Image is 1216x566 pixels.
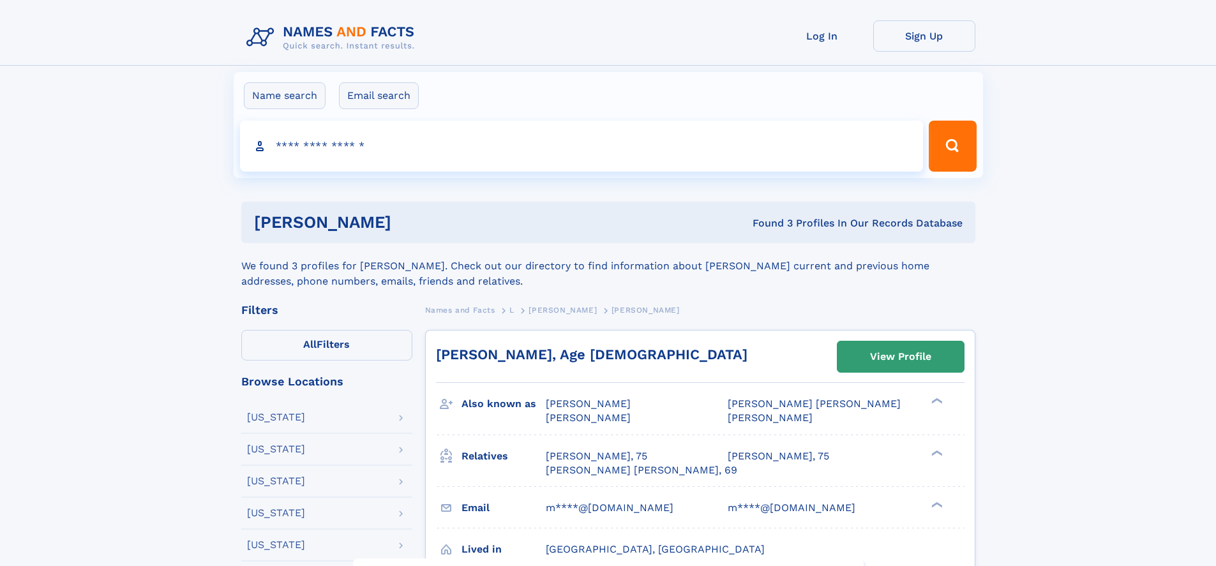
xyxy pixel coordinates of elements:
[240,121,924,172] input: search input
[339,82,419,109] label: Email search
[546,543,765,555] span: [GEOGRAPHIC_DATA], [GEOGRAPHIC_DATA]
[728,449,829,463] a: [PERSON_NAME], 75
[873,20,975,52] a: Sign Up
[929,121,976,172] button: Search Button
[728,412,813,424] span: [PERSON_NAME]
[241,330,412,361] label: Filters
[241,304,412,316] div: Filters
[247,540,305,550] div: [US_STATE]
[462,393,546,415] h3: Also known as
[928,397,943,405] div: ❯
[529,302,597,318] a: [PERSON_NAME]
[247,508,305,518] div: [US_STATE]
[509,306,514,315] span: L
[247,476,305,486] div: [US_STATE]
[425,302,495,318] a: Names and Facts
[612,306,680,315] span: [PERSON_NAME]
[546,398,631,410] span: [PERSON_NAME]
[241,376,412,387] div: Browse Locations
[462,539,546,560] h3: Lived in
[529,306,597,315] span: [PERSON_NAME]
[436,346,747,362] a: [PERSON_NAME], Age [DEMOGRAPHIC_DATA]
[241,243,975,289] div: We found 3 profiles for [PERSON_NAME]. Check out our directory to find information about [PERSON_...
[928,500,943,509] div: ❯
[247,444,305,454] div: [US_STATE]
[462,445,546,467] h3: Relatives
[928,449,943,457] div: ❯
[837,341,964,372] a: View Profile
[870,342,931,371] div: View Profile
[728,398,901,410] span: [PERSON_NAME] [PERSON_NAME]
[546,412,631,424] span: [PERSON_NAME]
[241,20,425,55] img: Logo Names and Facts
[572,216,963,230] div: Found 3 Profiles In Our Records Database
[254,214,572,230] h1: [PERSON_NAME]
[462,497,546,519] h3: Email
[546,449,647,463] a: [PERSON_NAME], 75
[771,20,873,52] a: Log In
[244,82,326,109] label: Name search
[303,338,317,350] span: All
[509,302,514,318] a: L
[247,412,305,422] div: [US_STATE]
[546,463,737,477] a: [PERSON_NAME] [PERSON_NAME], 69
